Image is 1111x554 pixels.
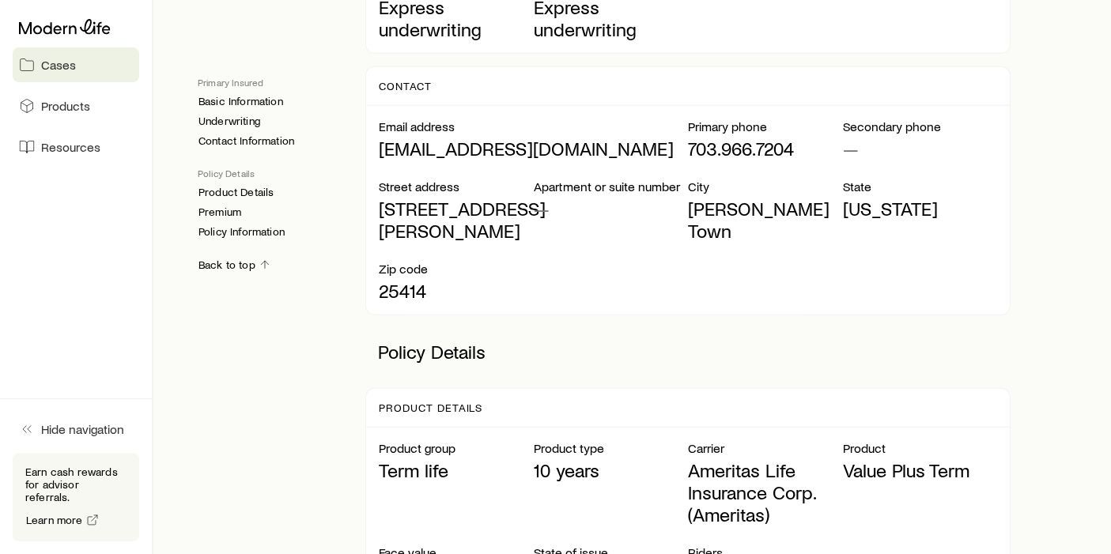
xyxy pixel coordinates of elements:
[534,198,689,220] p: —
[198,186,274,199] a: Product Details
[198,225,285,239] a: Policy Information
[379,179,534,194] p: Street address
[365,328,1011,375] p: Policy Details
[26,514,83,526] span: Learn more
[25,465,127,503] p: Earn cash rewards for advisor referrals.
[198,115,261,128] a: Underwriting
[843,179,998,194] p: State
[688,198,843,242] p: [PERSON_NAME] Town
[13,89,139,123] a: Products
[41,139,100,155] span: Resources
[41,57,76,73] span: Cases
[688,179,843,194] p: City
[41,421,124,437] span: Hide navigation
[534,179,689,194] p: Apartment or suite number
[379,440,534,456] p: Product group
[843,440,998,456] p: Product
[843,198,998,220] p: [US_STATE]
[198,95,284,108] a: Basic Information
[379,459,534,481] p: Term life
[688,119,843,134] p: Primary phone
[379,198,534,242] p: [STREET_ADDRESS][PERSON_NAME]
[534,440,689,456] p: Product type
[534,459,689,481] p: 10 years
[379,80,432,92] p: Contact
[379,119,688,134] p: Email address
[843,119,998,134] p: Secondary phone
[13,453,139,541] div: Earn cash rewards for advisor referrals.Learn more
[198,76,340,89] p: Primary Insured
[843,138,998,160] p: —
[198,258,272,273] a: Back to top
[379,280,534,302] p: 25414
[198,205,242,219] a: Premium
[688,138,843,160] p: 703.966.7204
[379,138,688,160] p: [EMAIL_ADDRESS][DOMAIN_NAME]
[13,47,139,82] a: Cases
[379,261,534,277] p: Zip code
[198,167,340,179] p: Policy Details
[843,459,998,481] p: Value Plus Term
[688,440,843,456] p: Carrier
[13,130,139,164] a: Resources
[41,98,90,114] span: Products
[13,412,139,447] button: Hide navigation
[379,401,482,414] p: Product Details
[198,134,295,148] a: Contact Information
[688,459,843,526] p: Ameritas Life Insurance Corp. (Ameritas)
